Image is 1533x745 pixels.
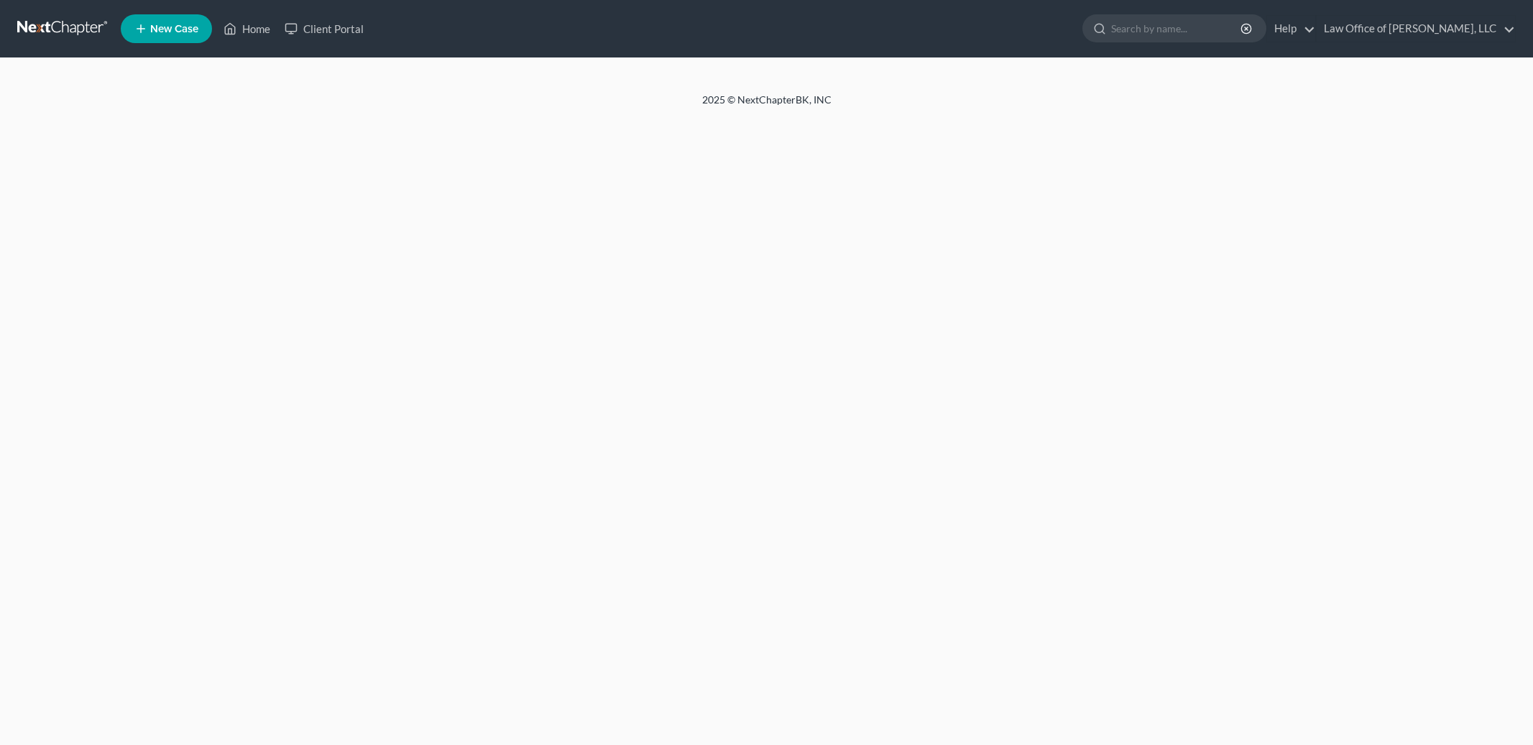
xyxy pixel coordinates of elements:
a: Law Office of [PERSON_NAME], LLC [1317,16,1515,42]
a: Client Portal [277,16,371,42]
span: New Case [150,24,198,34]
a: Help [1267,16,1315,42]
a: Home [216,16,277,42]
input: Search by name... [1111,15,1243,42]
div: 2025 © NextChapterBK, INC [357,93,1177,119]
